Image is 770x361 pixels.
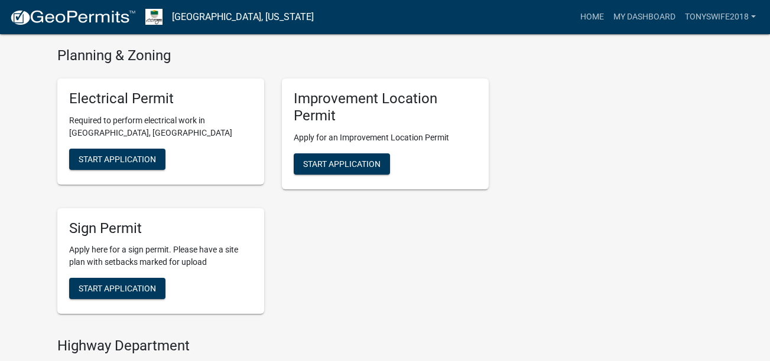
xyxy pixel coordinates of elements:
[69,149,165,170] button: Start Application
[79,284,156,293] span: Start Application
[609,6,680,28] a: My Dashboard
[69,90,252,107] h5: Electrical Permit
[294,90,477,124] h5: Improvement Location Permit
[680,6,761,28] a: tonyswife2018
[145,9,163,25] img: Morgan County, Indiana
[294,153,390,175] button: Start Application
[294,132,477,144] p: Apply for an Improvement Location Permit
[69,114,252,139] p: Required to perform electrical work in [GEOGRAPHIC_DATA], [GEOGRAPHIC_DATA]
[172,7,314,27] a: [GEOGRAPHIC_DATA], [US_STATE]
[303,159,381,168] span: Start Application
[57,47,489,64] h4: Planning & Zoning
[69,278,165,299] button: Start Application
[79,154,156,163] span: Start Application
[69,244,252,268] p: Apply here for a sign permit. Please have a site plan with setbacks marked for upload
[57,337,489,355] h4: Highway Department
[576,6,609,28] a: Home
[69,220,252,237] h5: Sign Permit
